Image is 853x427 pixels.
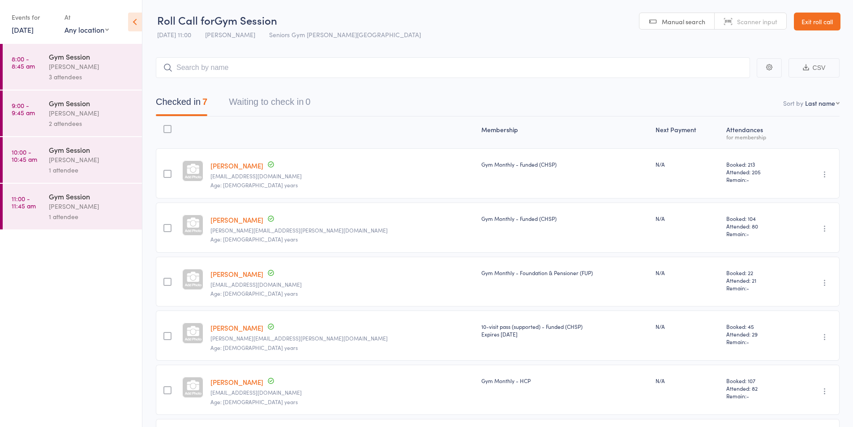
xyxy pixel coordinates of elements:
small: reryan51@gmail.com [210,389,474,396]
small: margaret.may.cooper@gmail.com [210,335,474,341]
span: Remain: [726,176,788,183]
span: - [746,230,749,237]
div: Events for [12,10,56,25]
div: 1 attendee [49,165,134,175]
span: Booked: 107 [726,377,788,384]
time: 11:00 - 11:45 am [12,195,36,209]
small: che.sin.chong@gmail.com [210,173,474,179]
div: 3 attendees [49,72,134,82]
span: Age: [DEMOGRAPHIC_DATA] years [210,181,298,189]
span: Booked: 104 [726,215,788,222]
span: Attended: 29 [726,330,788,338]
div: N/A [656,269,719,276]
div: Gym Session [49,98,134,108]
div: [PERSON_NAME] [49,61,134,72]
div: Gym Monthly - Funded (CHSP) [481,160,648,168]
div: [PERSON_NAME] [49,201,134,211]
a: [DATE] [12,25,34,35]
div: Atten­dances [723,121,792,144]
span: Attended: 21 [726,276,788,284]
div: Gym Session [49,52,134,61]
div: Any location [64,25,109,35]
div: 0 [305,97,310,107]
div: Gym Session [49,145,134,155]
a: [PERSON_NAME] [210,161,263,170]
span: Remain: [726,392,788,400]
span: Scanner input [737,17,777,26]
span: Seniors Gym [PERSON_NAME][GEOGRAPHIC_DATA] [269,30,421,39]
a: [PERSON_NAME] [210,269,263,279]
a: 8:00 -8:45 amGym Session[PERSON_NAME]3 attendees [3,44,142,90]
div: [PERSON_NAME] [49,155,134,165]
span: Remain: [726,338,788,345]
span: Booked: 213 [726,160,788,168]
a: 10:00 -10:45 amGym Session[PERSON_NAME]1 attendee [3,137,142,183]
div: Last name [805,99,835,108]
span: Age: [DEMOGRAPHIC_DATA] years [210,398,298,405]
button: Checked in7 [156,92,207,116]
span: Attended: 82 [726,384,788,392]
span: Roll Call for [157,13,214,27]
span: Age: [DEMOGRAPHIC_DATA] years [210,235,298,243]
a: 9:00 -9:45 amGym Session[PERSON_NAME]2 attendees [3,91,142,136]
div: Next Payment [652,121,722,144]
span: - [746,284,749,292]
div: N/A [656,215,719,222]
a: Exit roll call [794,13,840,30]
span: [PERSON_NAME] [205,30,255,39]
div: 1 attendee [49,211,134,222]
span: Booked: 45 [726,323,788,330]
div: 7 [202,97,207,107]
a: [PERSON_NAME] [210,377,263,387]
div: 2 attendees [49,118,134,129]
div: At [64,10,109,25]
div: [PERSON_NAME] [49,108,134,118]
div: Expires [DATE] [481,330,648,338]
span: - [746,338,749,345]
span: Remain: [726,284,788,292]
div: Gym Monthly - Foundation & Pensioner (FUP) [481,269,648,276]
small: brettjmclean@yahoo.com [210,281,474,288]
div: N/A [656,160,719,168]
button: Waiting to check in0 [229,92,310,116]
div: N/A [656,323,719,330]
span: Booked: 22 [726,269,788,276]
span: - [746,176,749,183]
span: [DATE] 11:00 [157,30,191,39]
span: Attended: 205 [726,168,788,176]
a: 11:00 -11:45 amGym Session[PERSON_NAME]1 attendee [3,184,142,229]
div: Gym Monthly - HCP [481,377,648,384]
span: Age: [DEMOGRAPHIC_DATA] years [210,344,298,351]
div: Gym Session [49,191,134,201]
label: Sort by [783,99,803,108]
button: CSV [789,58,840,78]
time: 8:00 - 8:45 am [12,55,35,69]
span: Age: [DEMOGRAPHIC_DATA] years [210,289,298,297]
div: Membership [478,121,652,144]
div: for membership [726,134,788,140]
span: Manual search [662,17,705,26]
div: Gym Monthly - Funded (CHSP) [481,215,648,222]
a: [PERSON_NAME] [210,215,263,224]
div: N/A [656,377,719,384]
span: - [746,392,749,400]
span: Remain: [726,230,788,237]
span: Gym Session [214,13,277,27]
span: Attended: 80 [726,222,788,230]
small: margaret.may.cooper@gmail.com [210,227,474,233]
div: 10-visit pass (supported) - Funded (CHSP) [481,323,648,338]
time: 9:00 - 9:45 am [12,102,35,116]
a: [PERSON_NAME] [210,323,263,332]
time: 10:00 - 10:45 am [12,148,37,163]
input: Search by name [156,57,750,78]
